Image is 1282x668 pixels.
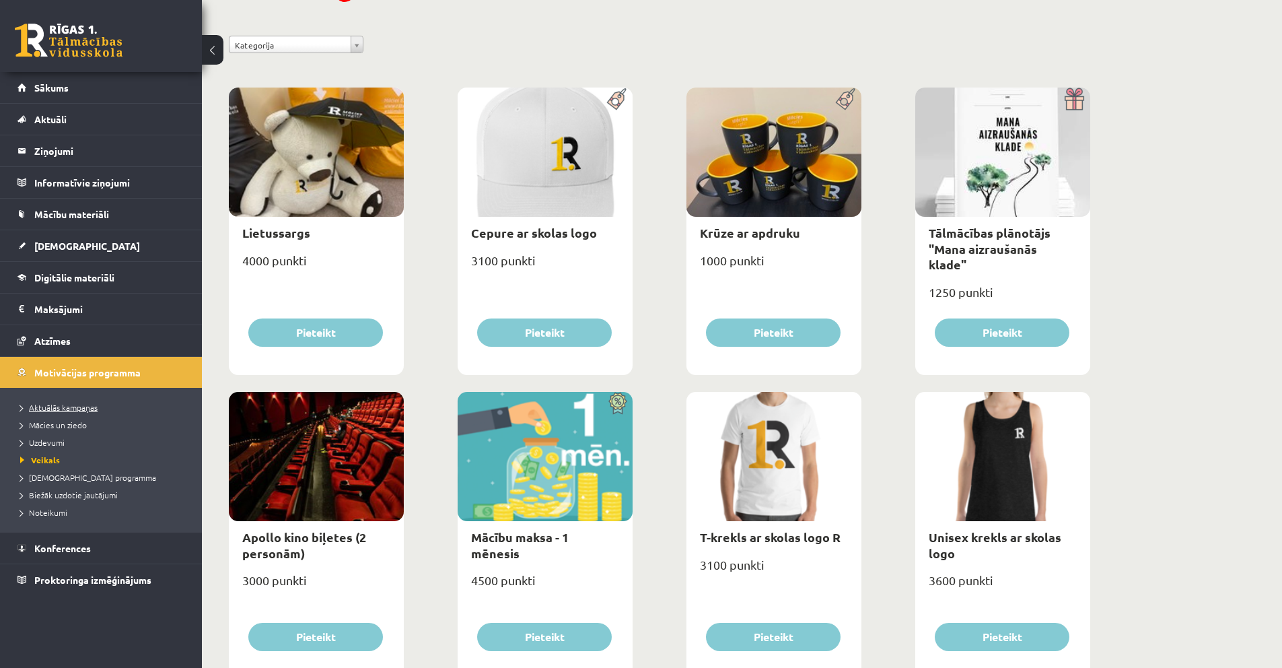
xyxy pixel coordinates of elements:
[929,225,1050,272] a: Tālmācības plānotājs "Mana aizraušanās klade"
[915,569,1090,603] div: 3600 punkti
[706,623,841,651] button: Pieteikt
[915,281,1090,314] div: 1250 punkti
[34,271,114,283] span: Digitālie materiāli
[602,88,633,110] img: Populāra prece
[34,113,67,125] span: Aktuāli
[458,569,633,603] div: 4500 punkti
[34,335,71,347] span: Atzīmes
[471,529,569,560] a: Mācību maksa - 1 mēnesis
[706,319,841,347] button: Pieteikt
[477,319,612,347] button: Pieteikt
[242,529,366,560] a: Apollo kino biļetes (2 personām)
[229,36,363,53] a: Kategorija
[20,489,188,501] a: Biežāk uzdotie jautājumi
[17,533,185,564] a: Konferences
[15,24,122,57] a: Rīgas 1. Tālmācības vidusskola
[20,455,60,465] span: Veikals
[34,81,69,94] span: Sākums
[20,472,156,483] span: [DEMOGRAPHIC_DATA] programma
[17,294,185,325] a: Maksājumi
[235,36,345,54] span: Kategorija
[242,225,310,240] a: Lietussargs
[229,569,404,603] div: 3000 punkti
[229,249,404,283] div: 4000 punkti
[17,104,185,135] a: Aktuāli
[248,623,383,651] button: Pieteikt
[34,366,141,378] span: Motivācijas programma
[686,249,861,283] div: 1000 punkti
[34,240,140,252] span: [DEMOGRAPHIC_DATA]
[471,225,597,240] a: Cepure ar skolas logo
[34,167,185,198] legend: Informatīvie ziņojumi
[20,420,87,430] span: Mācies un ziedo
[20,454,188,466] a: Veikals
[458,249,633,283] div: 3100 punkti
[700,225,800,240] a: Krūze ar apdruku
[935,319,1069,347] button: Pieteikt
[831,88,861,110] img: Populāra prece
[477,623,612,651] button: Pieteikt
[34,294,185,325] legend: Maksājumi
[20,490,118,500] span: Biežāk uzdotie jautājumi
[34,574,151,586] span: Proktoringa izmēģinājums
[929,529,1061,560] a: Unisex krekls ar skolas logo
[17,199,185,230] a: Mācību materiāli
[34,208,109,220] span: Mācību materiāli
[17,357,185,388] a: Motivācijas programma
[17,167,185,198] a: Informatīvie ziņojumi
[1060,88,1090,110] img: Dāvana ar pārsteigumu
[17,262,185,293] a: Digitālie materiāli
[17,325,185,356] a: Atzīmes
[602,392,633,415] img: Atlaide
[20,507,67,518] span: Noteikumi
[20,471,188,483] a: [DEMOGRAPHIC_DATA] programma
[20,437,65,448] span: Uzdevumi
[17,230,185,261] a: [DEMOGRAPHIC_DATA]
[20,506,188,519] a: Noteikumi
[17,135,185,166] a: Ziņojumi
[248,319,383,347] button: Pieteikt
[17,72,185,103] a: Sākums
[20,419,188,431] a: Mācies un ziedo
[20,401,188,413] a: Aktuālās kampaņas
[935,623,1069,651] button: Pieteikt
[34,135,185,166] legend: Ziņojumi
[686,554,861,587] div: 3100 punkti
[700,529,841,545] a: T-krekls ar skolas logo R
[20,436,188,448] a: Uzdevumi
[34,542,91,554] span: Konferences
[20,402,98,413] span: Aktuālās kampaņas
[17,564,185,595] a: Proktoringa izmēģinājums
